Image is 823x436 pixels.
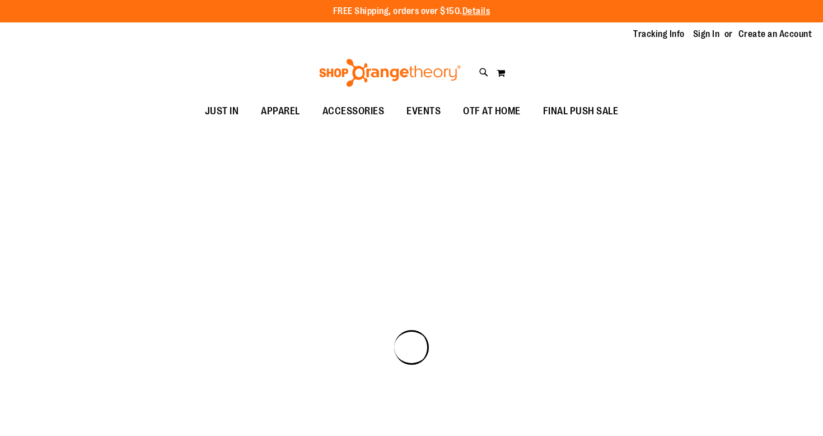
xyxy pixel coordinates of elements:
a: EVENTS [395,99,452,124]
a: Sign In [693,28,720,40]
a: Tracking Info [633,28,685,40]
a: Create an Account [738,28,812,40]
a: JUST IN [194,99,250,124]
img: Shop Orangetheory [317,59,462,87]
span: FINAL PUSH SALE [543,99,619,124]
span: EVENTS [406,99,441,124]
span: JUST IN [205,99,239,124]
span: APPAREL [261,99,300,124]
a: FINAL PUSH SALE [532,99,630,124]
p: FREE Shipping, orders over $150. [333,5,490,18]
span: OTF AT HOME [463,99,521,124]
a: OTF AT HOME [452,99,532,124]
a: APPAREL [250,99,311,124]
a: Details [462,6,490,16]
a: ACCESSORIES [311,99,396,124]
span: ACCESSORIES [322,99,385,124]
